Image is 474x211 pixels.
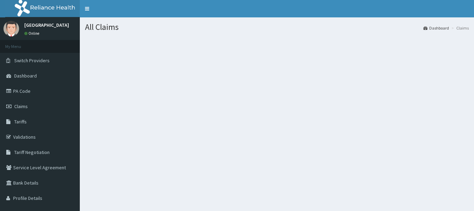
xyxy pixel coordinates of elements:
[85,23,469,32] h1: All Claims
[14,57,50,64] span: Switch Providers
[3,21,19,36] img: User Image
[24,23,69,27] p: [GEOGRAPHIC_DATA]
[14,149,50,155] span: Tariff Negotiation
[423,25,449,31] a: Dashboard
[24,31,41,36] a: Online
[14,103,28,109] span: Claims
[14,119,27,125] span: Tariffs
[450,25,469,31] li: Claims
[14,73,37,79] span: Dashboard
